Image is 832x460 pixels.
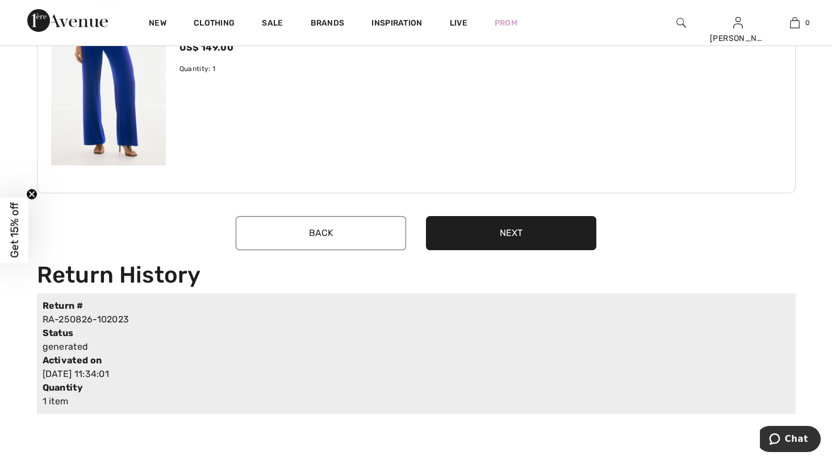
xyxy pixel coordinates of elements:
a: 0 [767,16,822,30]
button: Close teaser [26,188,37,200]
iframe: Opens a widget where you can chat to one of our agents [760,426,821,454]
div: Quantity: 1 [179,64,349,74]
div: generated [43,340,603,354]
div: RA-250826-102023 [43,313,603,326]
div: 1 item [43,395,603,408]
a: Brands [311,18,345,30]
div: [PERSON_NAME] [710,32,766,44]
span: Get 15% off [8,202,21,258]
span: Inspiration [371,18,422,30]
div: [DATE] 11:34:01 [43,367,603,381]
a: Clothing [194,18,235,30]
a: Sign In [733,17,743,28]
a: Live [450,17,467,29]
span: 0 [805,18,810,28]
div: Activated on [43,354,229,367]
a: Prom [495,17,517,29]
div: Status [43,326,229,340]
img: search the website [676,16,686,30]
a: New [149,18,166,30]
img: My Info [733,16,743,30]
button: Next [426,216,596,250]
div: Return # [43,299,229,313]
div: Quantity [43,381,229,395]
div: US$ 149.00 [179,41,349,55]
button: Back [236,216,406,250]
a: Sale [262,18,283,30]
img: My Bag [790,16,800,30]
h1: Return History [37,262,796,289]
img: 1ère Avenue [27,9,108,32]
